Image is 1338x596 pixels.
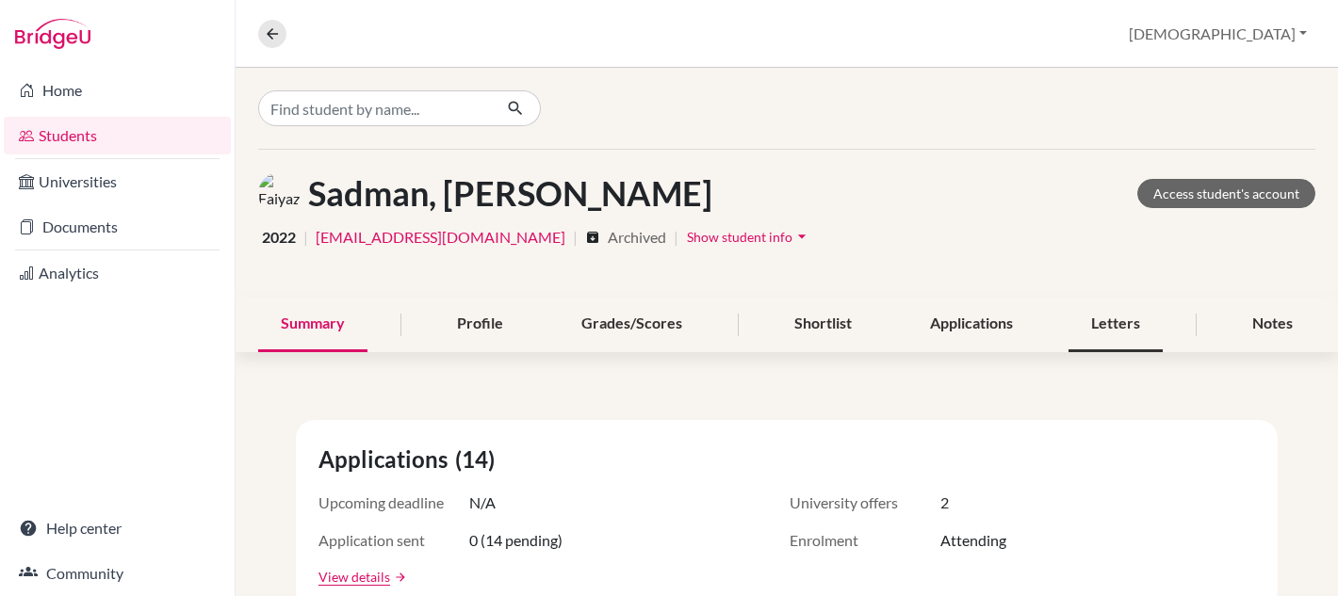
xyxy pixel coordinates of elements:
[455,443,502,476] span: (14)
[262,226,296,249] span: 2022
[4,163,231,201] a: Universities
[792,227,811,246] i: arrow_drop_down
[4,117,231,154] a: Students
[4,509,231,547] a: Help center
[1120,16,1315,52] button: [DEMOGRAPHIC_DATA]
[469,529,563,552] span: 0 (14 pending)
[318,443,455,476] span: Applications
[318,529,469,552] span: Application sent
[15,19,90,49] img: Bridge-U
[258,172,301,215] img: Faiyaz Chowdhury Sadman's avatar
[434,297,526,352] div: Profile
[4,208,231,246] a: Documents
[790,491,940,514] span: University offers
[469,491,496,514] span: N/A
[1230,297,1315,352] div: Notes
[316,226,565,249] a: [EMAIL_ADDRESS][DOMAIN_NAME]
[608,226,666,249] span: Archived
[258,297,367,352] div: Summary
[772,297,874,352] div: Shortlist
[686,222,812,251] button: Show student infoarrow_drop_down
[940,491,949,514] span: 2
[585,230,600,245] i: archive
[258,90,492,126] input: Find student by name...
[318,567,390,587] a: View details
[303,226,308,249] span: |
[559,297,705,352] div: Grades/Scores
[318,491,469,514] span: Upcoming deadline
[308,173,712,214] h1: Sadman, [PERSON_NAME]
[573,226,578,249] span: |
[674,226,678,249] span: |
[1069,297,1163,352] div: Letters
[907,297,1036,352] div: Applications
[1137,179,1315,208] a: Access student's account
[940,529,1006,552] span: Attending
[790,529,940,552] span: Enrolment
[390,571,407,584] a: arrow_forward
[4,254,231,292] a: Analytics
[4,555,231,592] a: Community
[4,72,231,109] a: Home
[687,229,792,245] span: Show student info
